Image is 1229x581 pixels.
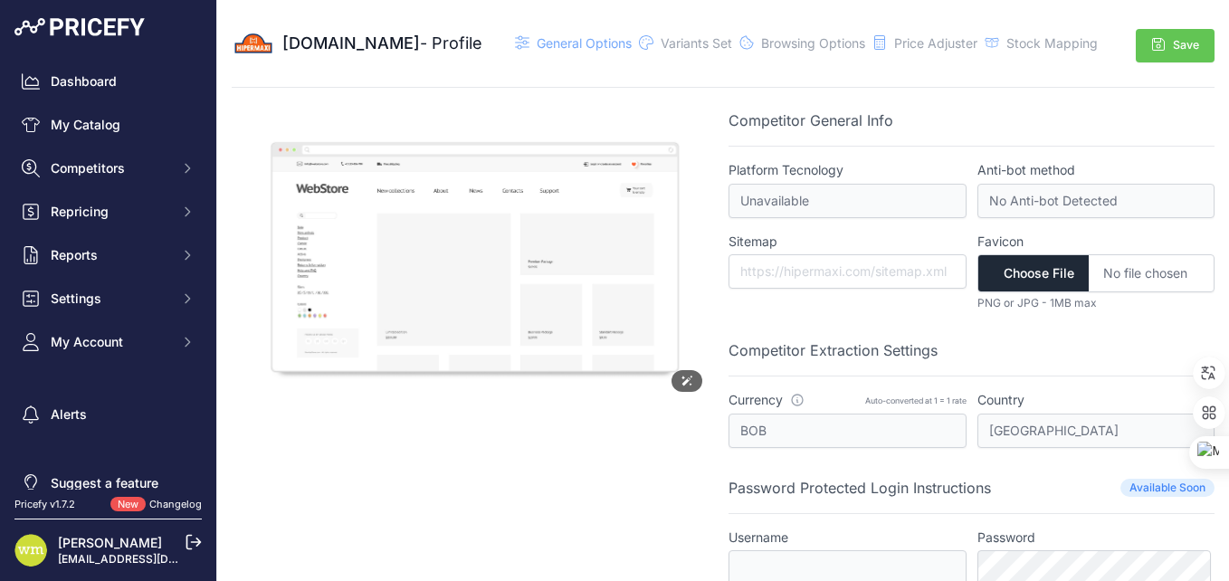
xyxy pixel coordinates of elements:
span: Stock Mapping [1006,35,1098,51]
a: Alerts [14,398,202,431]
div: Pricefy v1.7.2 [14,497,75,512]
a: My Catalog [14,109,202,141]
label: Anti-bot method [977,161,1215,179]
a: Suggest a feature [14,467,202,500]
span: My Account [51,333,169,351]
label: Password [977,529,1215,547]
span: [DOMAIN_NAME] [282,33,420,52]
img: hipermaxi.com.png [232,22,275,65]
span: New [110,497,146,512]
p: PNG or JPG - 1MB max [977,296,1215,310]
p: Competitor General Info [729,110,1215,131]
a: [EMAIL_ADDRESS][DOMAIN_NAME] [58,552,247,566]
img: Pricefy Logo [14,18,145,36]
span: Browsing Options [761,35,865,51]
span: Settings [51,290,169,308]
a: [PERSON_NAME] [58,535,162,550]
div: - Profile [282,31,482,56]
span: Competitors [51,159,169,177]
span: General Options [537,35,632,51]
label: Currency [729,391,805,409]
label: Sitemap [729,233,967,251]
span: Available Soon [1120,479,1215,497]
button: My Account [14,326,202,358]
input: https://hipermaxi.com/sitemap.xml [729,254,967,289]
a: Changelog [149,498,202,510]
span: Repricing [51,203,169,221]
img: Screenshot hipermaxi.com [232,110,718,406]
p: Password Protected Login Instructions [729,477,991,499]
a: Dashboard [14,65,202,98]
button: Reports [14,239,202,271]
button: Competitors [14,152,202,185]
label: Country [977,391,1215,409]
button: Save [1136,29,1215,62]
label: Username [729,529,967,547]
button: Repricing [14,195,202,228]
span: Price Adjuster [894,35,977,51]
label: Platform Tecnology [729,161,967,179]
span: Reports [51,246,169,264]
nav: Sidebar [14,65,202,500]
p: Competitor Extraction Settings [729,339,1215,361]
button: Settings [14,282,202,315]
span: Variants Set [661,35,732,51]
div: Auto-converted at 1 = 1 rate [865,395,967,406]
label: Favicon [977,233,1215,251]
